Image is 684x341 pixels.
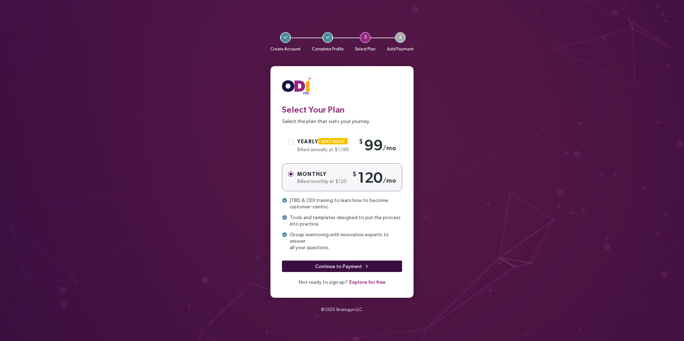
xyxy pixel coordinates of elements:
[383,144,396,152] sub: /mo
[297,147,349,152] span: Billed annually at $1,188
[359,135,396,154] div: 99
[352,168,396,187] div: 120
[299,279,386,285] span: Not ready to sign up?
[395,32,406,43] span: 4
[270,298,414,322] div: © 2025 .
[297,171,327,177] span: Monthly
[282,261,402,272] button: Continue to Payment
[352,170,358,178] sup: $
[290,214,401,227] span: Tools and templates designed to put the process into practice.
[282,78,311,96] img: ODIpro
[349,278,386,286] button: Explore for free
[359,138,364,145] sup: $
[290,197,388,210] span: JTBD & ODI training to learn how to become customer-centric.
[290,231,402,251] span: Group mentoring with innovation experts to answer all your questions.
[355,45,376,53] p: Select Plan
[360,32,371,43] span: 3
[297,138,351,144] span: Yearly
[282,117,402,125] p: Select the plan that suits your journey.
[282,104,402,115] h3: Select Your Plan
[312,45,344,53] p: Complete Profile
[270,45,301,53] p: Create Account
[383,177,396,184] sub: /mo
[315,262,362,270] span: Continue to Payment
[322,139,345,143] span: Best Value
[336,307,362,312] a: Strategyn LLC
[387,45,414,53] p: Add Payment
[297,178,347,184] span: Billed monthly at $120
